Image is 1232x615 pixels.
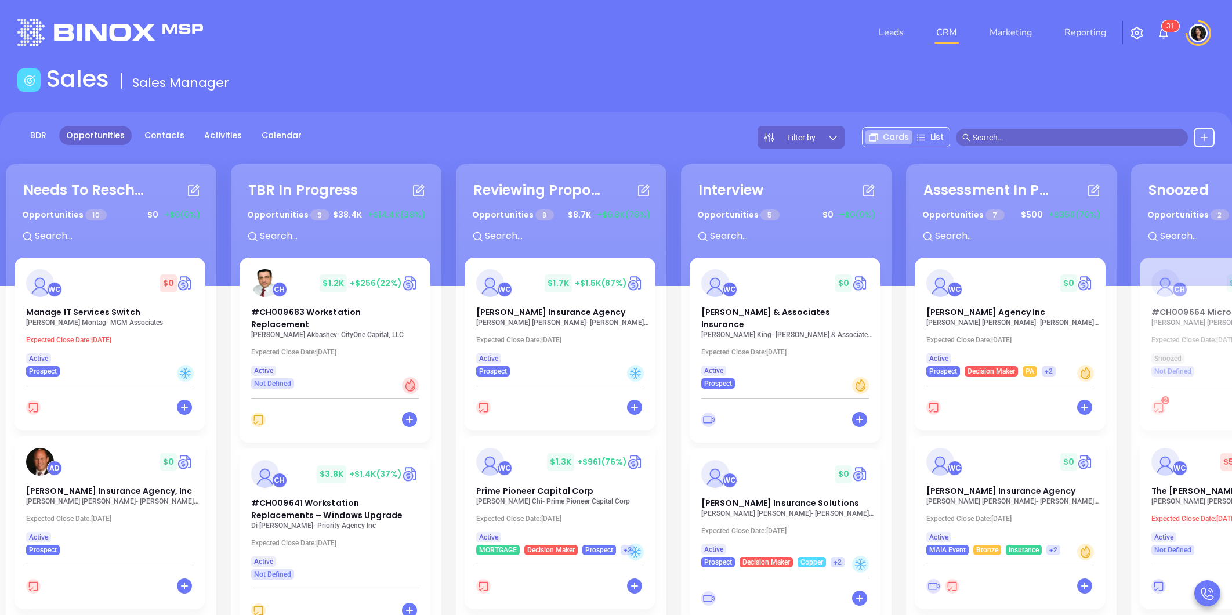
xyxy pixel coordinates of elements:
[137,126,191,145] a: Contacts
[926,319,1100,327] p: Ted Butz - Dreher Agency Inc
[465,436,658,615] div: profileWalter Contreras$1.3K+$961(76%)Circle dollarPrime Pioneer Capital Corp[PERSON_NAME] Chi- P...
[915,436,1106,555] a: profileWalter Contreras$0Circle dollar[PERSON_NAME] Insurance Agency[PERSON_NAME] [PERSON_NAME]- ...
[1049,209,1100,221] span: +$350 (70%)
[915,258,1106,377] a: profileWalter Contreras$0Circle dollar[PERSON_NAME] Agency Inc[PERSON_NAME] [PERSON_NAME]- [PERSO...
[259,229,433,244] input: Search...
[852,556,869,573] div: Cold
[1161,396,1169,404] sup: 2
[915,436,1108,615] div: profileWalter Contreras$0Circle dollar[PERSON_NAME] Insurance Agency[PERSON_NAME] [PERSON_NAME]- ...
[701,348,875,356] p: Expected Close Date: [DATE]
[1151,269,1179,297] img: #CH009664 Microsoft Teams Phone
[476,485,594,497] span: Prime Pioneer Capital Corp
[240,258,433,448] div: profileCarla Humber$1.2K+$256(22%)Circle dollar#CH009683 Workstation Replacement[PERSON_NAME] Akb...
[839,209,875,221] span: +$0 (0%)
[272,473,287,488] div: Carla Humber
[251,269,279,297] img: #CH009683 Workstation Replacement
[597,209,650,221] span: +$6.8K (78%)
[26,497,200,505] p: Lee Gaudette - Gaudette Insurance Agency, Inc.
[251,348,425,356] p: Expected Close Date: [DATE]
[922,204,1005,226] p: Opportunities
[310,209,329,220] span: 9
[698,180,763,201] div: Interview
[930,131,944,143] span: List
[690,448,880,567] a: profileWalter Contreras$0Circle dollar[PERSON_NAME] Insurance Solutions[PERSON_NAME] [PERSON_NAME...
[585,544,613,556] span: Prospect
[1162,20,1179,32] sup: 31
[330,206,365,224] span: $ 38.4K
[254,555,273,568] span: Active
[402,465,419,483] img: Quote
[915,173,1108,258] div: Assessment In ProgressOpportunities 7$500+$350(70%)
[926,485,1075,497] span: Margaret J. Grassi Insurance Agency
[476,336,650,344] p: Expected Close Date: [DATE]
[26,269,54,297] img: Manage IT Services Switch
[22,204,107,226] p: Opportunities
[254,377,291,390] span: Not Defined
[29,352,48,365] span: Active
[915,258,1108,436] div: profileWalter Contreras$0Circle dollar[PERSON_NAME] Agency Inc[PERSON_NAME] [PERSON_NAME]- [PERSO...
[349,468,402,480] span: +$1.4K (37%)
[547,453,574,471] span: $ 1.3K
[15,258,208,436] div: profileWalter Contreras$0Circle dollarManage IT Services Switch[PERSON_NAME] Montag- MGM Associat...
[1147,204,1229,226] p: Opportunities
[402,274,419,292] a: Quote
[704,543,723,556] span: Active
[465,258,658,436] div: profileWalter Contreras$1.7K+$1.5K(87%)Circle dollar[PERSON_NAME] Insurance Agency[PERSON_NAME] [...
[834,556,842,569] span: +2
[985,21,1037,44] a: Marketing
[1154,544,1191,556] span: Not Defined
[627,274,644,292] img: Quote
[701,509,875,518] p: Philip Davenport - Davenport Insurance Solutions
[697,204,780,226] p: Opportunities
[1026,365,1034,378] span: PA
[742,556,790,569] span: Decision Maker
[1189,24,1208,42] img: user
[1077,365,1094,382] div: Warm
[929,352,948,365] span: Active
[852,377,869,394] div: Warm
[177,453,194,471] a: Quote
[968,365,1015,378] span: Decision Maker
[34,229,208,244] input: Search...
[29,365,57,378] span: Prospect
[835,465,852,483] span: $ 0
[23,180,151,201] div: Needs To Reschedule
[820,206,836,224] span: $ 0
[473,180,601,201] div: Reviewing Proposal
[251,539,425,547] p: Expected Close Date: [DATE]
[704,556,732,569] span: Prospect
[476,269,504,297] img: Wolfson Keegan Insurance Agency
[15,436,205,555] a: profileAnabell Dominguez$0Circle dollar[PERSON_NAME] Insurance Agency, Inc[PERSON_NAME] [PERSON_N...
[368,209,425,221] span: +$14.4K (38%)
[85,209,106,220] span: 10
[497,282,512,297] div: Walter Contreras
[59,126,132,145] a: Opportunities
[465,258,655,377] a: profileWalter Contreras$1.7K+$1.5K(87%)Circle dollar[PERSON_NAME] Insurance Agency[PERSON_NAME] [...
[317,465,346,483] span: $ 3.8K
[923,180,1051,201] div: Assessment In Progress
[929,365,957,378] span: Prospect
[1045,365,1053,378] span: +2
[29,531,48,544] span: Active
[479,352,498,365] span: Active
[926,306,1045,318] span: Dreher Agency Inc
[701,460,729,488] img: Davenport Insurance Solutions
[1077,274,1094,292] img: Quote
[575,277,627,289] span: +$1.5K (87%)
[402,377,419,394] div: Hot
[565,206,594,224] span: $ 8.7K
[947,282,962,297] div: Walter Contreras
[248,180,358,201] div: TBR In Progress
[26,485,193,497] span: Gaudette Insurance Agency, Inc
[926,448,954,476] img: Margaret J. Grassi Insurance Agency
[251,331,425,339] p: Mike Akbashev - CityOne Capital, LLC
[690,173,883,258] div: InterviewOpportunities 5$0+$0(0%)
[1148,180,1209,201] div: Snoozed
[177,274,194,292] a: Quote
[1049,544,1057,556] span: +2
[627,453,644,471] img: Quote
[272,282,287,297] div: Carla Humber
[251,306,361,330] span: #CH009683 Workstation Replacement
[787,133,816,142] span: Filter by
[320,274,347,292] span: $ 1.2K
